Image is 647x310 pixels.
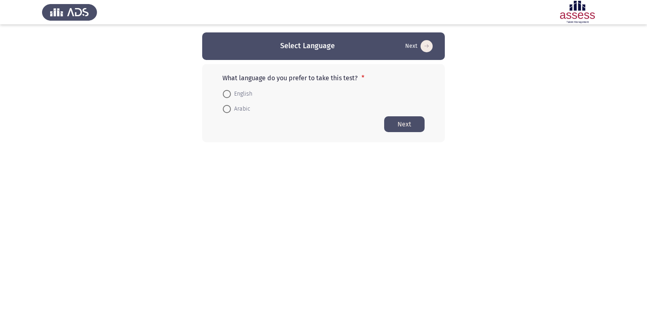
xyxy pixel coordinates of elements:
[550,1,605,24] img: Assessment logo of Leadership Styles
[403,40,435,53] button: Start assessment
[42,1,97,24] img: Assess Talent Management logo
[231,89,252,99] span: English
[384,116,425,132] button: Start assessment
[231,104,250,114] span: Arabic
[222,74,425,82] p: What language do you prefer to take this test?
[280,41,335,51] h3: Select Language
